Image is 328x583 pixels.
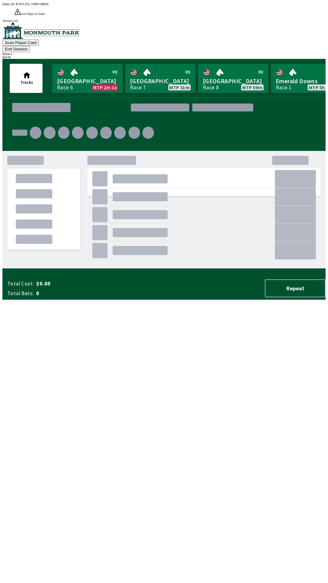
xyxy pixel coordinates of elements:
[36,290,132,297] span: 0
[57,77,118,85] span: [GEOGRAPHIC_DATA]
[203,77,264,85] span: [GEOGRAPHIC_DATA]
[2,2,326,6] div: Public ID:
[20,80,33,85] span: Tracks
[265,279,326,297] button: Repeat
[2,52,326,56] div: Balance
[169,85,190,90] span: MTP 31m
[2,39,39,46] button: Scan Player Card
[7,290,34,297] span: Total Bets:
[242,85,262,90] span: MTP 59m
[21,12,45,15] span: Low Paper or Toner
[52,64,123,93] a: [GEOGRAPHIC_DATA]Race 6MTP 2m 1s
[10,64,43,93] button: Tracks
[276,85,292,90] div: Race 1
[203,85,219,90] div: Race 8
[125,64,196,93] a: [GEOGRAPHIC_DATA]Race 7MTP 31m
[2,56,326,59] div: $ 20.00
[270,285,320,292] span: Repeat
[2,19,326,22] div: Version 1.4.0
[93,85,117,90] span: MTP 2m 1s
[7,280,34,287] span: Total Cost:
[130,85,146,90] div: Race 7
[2,46,30,52] button: End Session
[57,85,73,90] div: Race 6
[198,64,268,93] a: [GEOGRAPHIC_DATA]Race 8MTP 59m
[36,280,132,287] span: $0.00
[130,77,191,85] span: [GEOGRAPHIC_DATA]
[2,22,79,39] img: venue logo
[16,2,49,6] span: B7JF-LZ5L-VHBT-MBOL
